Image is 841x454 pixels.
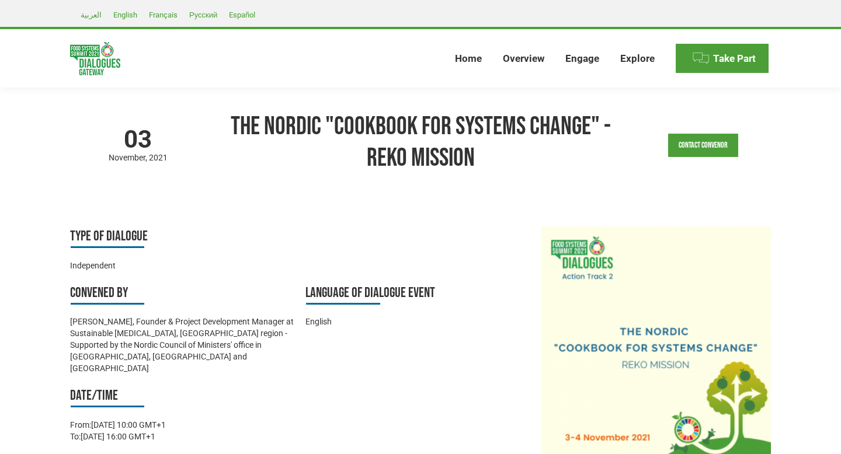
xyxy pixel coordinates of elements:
[305,283,529,305] h3: Language of Dialogue Event
[149,153,168,162] span: 2021
[75,8,107,22] a: العربية
[183,8,223,22] a: Русский
[70,226,294,248] h3: Type of Dialogue
[109,153,149,162] span: November
[692,50,710,67] img: Menu icon
[91,420,166,429] time: [DATE] 10:00 GMT+1
[189,11,217,19] span: Русский
[81,11,102,19] span: العربية
[143,8,183,22] a: Français
[713,53,756,65] span: Take Part
[107,8,143,22] a: English
[81,432,155,441] time: [DATE] 16:00 GMT+1
[149,11,178,19] span: Français
[668,134,738,157] a: Contact Convenor
[229,11,255,19] span: Español
[70,42,120,75] img: Food Systems Summit Dialogues
[70,316,294,374] div: [PERSON_NAME], Founder & Project Development Manager at Sustainable [MEDICAL_DATA], [GEOGRAPHIC_D...
[305,316,529,327] div: English
[620,53,655,65] span: Explore
[223,8,261,22] a: Español
[503,53,544,65] span: Overview
[113,11,137,19] span: English
[455,53,482,65] span: Home
[70,419,294,442] div: From: To:
[70,283,294,305] h3: Convened by
[217,111,624,174] h1: THE NORDIC "COOKBOOK FOR SYSTEMS CHANGE" - REKO MISSION
[70,386,294,407] h3: Date/time
[565,53,599,65] span: Engage
[70,260,294,271] div: Independent
[70,127,206,152] span: 03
